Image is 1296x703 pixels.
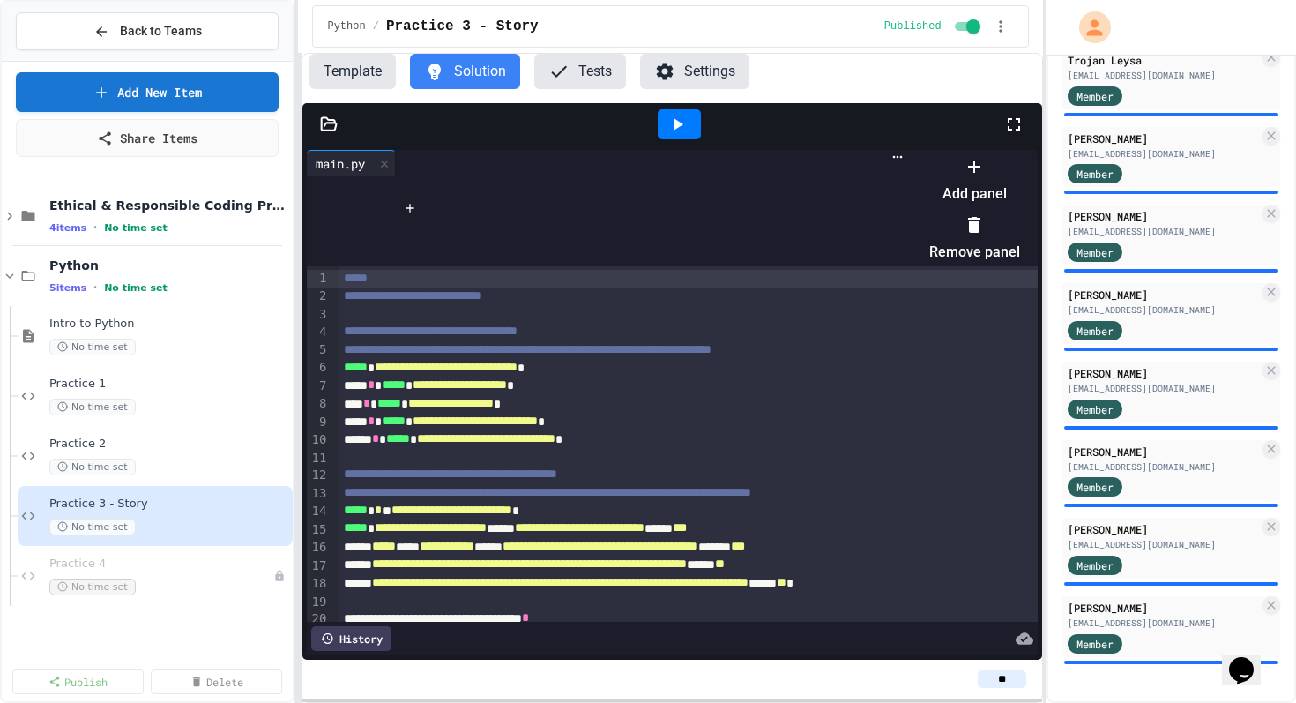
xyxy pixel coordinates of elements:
[1068,600,1259,616] div: [PERSON_NAME]
[307,324,329,341] div: 4
[1068,303,1259,317] div: [EMAIL_ADDRESS][DOMAIN_NAME]
[1068,225,1259,238] div: [EMAIL_ADDRESS][DOMAIN_NAME]
[307,467,329,484] div: 12
[307,150,396,176] div: main.py
[1068,147,1259,161] div: [EMAIL_ADDRESS][DOMAIN_NAME]
[49,519,136,535] span: No time set
[640,54,749,89] button: Settings
[1068,538,1259,551] div: [EMAIL_ADDRESS][DOMAIN_NAME]
[93,221,97,235] span: •
[307,378,329,395] div: 7
[49,317,289,332] span: Intro to Python
[307,594,329,611] div: 19
[1076,401,1114,417] span: Member
[311,626,391,651] div: History
[884,19,942,34] span: Published
[884,16,984,37] div: Content is published and visible to students
[1222,632,1278,685] iframe: chat widget
[151,669,282,694] a: Delete
[1068,382,1259,395] div: [EMAIL_ADDRESS][DOMAIN_NAME]
[410,54,520,89] button: Solution
[49,579,136,595] span: No time set
[49,339,136,355] span: No time set
[49,198,289,213] span: Ethical & Responsible Coding Practice
[49,258,289,273] span: Python
[1068,208,1259,224] div: [PERSON_NAME]
[1068,287,1259,303] div: [PERSON_NAME]
[307,450,329,467] div: 11
[307,503,329,520] div: 14
[49,437,289,452] span: Practice 2
[1076,244,1114,260] span: Member
[307,575,329,593] div: 18
[1068,460,1259,474] div: [EMAIL_ADDRESS][DOMAIN_NAME]
[1076,166,1114,182] span: Member
[104,222,168,234] span: No time set
[49,459,136,475] span: No time set
[534,54,626,89] button: Tests
[1076,636,1114,652] span: Member
[929,152,1020,208] li: Add panel
[104,282,168,294] span: No time set
[1068,444,1259,460] div: [PERSON_NAME]
[120,22,202,41] span: Back to Teams
[307,485,329,503] div: 13
[307,341,329,359] div: 5
[49,399,136,415] span: No time set
[49,557,273,572] span: Practice 4
[1068,69,1259,82] div: [EMAIL_ADDRESS][DOMAIN_NAME]
[49,497,289,512] span: Practice 3 - Story
[49,222,86,234] span: 4 items
[307,521,329,539] div: 15
[1076,323,1114,339] span: Member
[386,16,539,37] span: Practice 3 - Story
[16,12,279,50] button: Back to Teams
[307,539,329,557] div: 16
[309,54,396,89] button: Template
[307,154,374,173] div: main.py
[327,19,365,34] span: Python
[307,610,329,628] div: 20
[929,210,1020,266] li: Remove panel
[1068,52,1259,68] div: Trojan Leysa
[16,119,279,157] a: Share Items
[1076,479,1114,495] span: Member
[1068,521,1259,537] div: [PERSON_NAME]
[93,280,97,295] span: •
[12,669,144,694] a: Publish
[1076,88,1114,104] span: Member
[307,306,329,324] div: 3
[1061,7,1115,48] div: My Account
[1068,617,1259,630] div: [EMAIL_ADDRESS][DOMAIN_NAME]
[307,395,329,413] div: 8
[307,557,329,575] div: 17
[307,414,329,431] div: 9
[49,282,86,294] span: 5 items
[1068,131,1259,146] div: [PERSON_NAME]
[1076,557,1114,573] span: Member
[273,570,286,582] div: Unpublished
[49,377,289,392] span: Practice 1
[307,270,329,288] div: 1
[307,431,329,449] div: 10
[373,19,379,34] span: /
[16,72,279,112] a: Add New Item
[307,288,329,305] div: 2
[307,359,329,377] div: 6
[1068,365,1259,381] div: [PERSON_NAME]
